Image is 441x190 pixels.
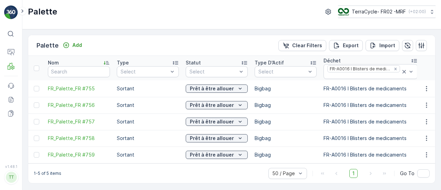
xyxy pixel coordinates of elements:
[392,66,399,72] div: Remove FR-A0016 I Blisters de medicaments
[113,80,182,97] td: Sortant
[121,68,168,75] p: Select
[48,135,110,142] a: FR_Palette_FR #758
[34,86,39,91] div: Toggle Row Selected
[113,113,182,130] td: Sortant
[258,68,306,75] p: Select
[4,164,18,169] span: v 1.48.1
[328,66,391,72] div: FR-A0016 I Blisters de medicaments
[338,8,349,16] img: terracycle.png
[251,113,320,130] td: Bigbag
[320,147,421,163] td: FR-A0016 I Blisters de medicaments
[255,59,284,66] p: Type D'Actif
[72,42,82,49] p: Add
[320,130,421,147] td: FR-A0016 I Blisters de medicaments
[113,130,182,147] td: Sortant
[190,118,234,125] p: Prêt à être allouer
[186,118,248,126] button: Prêt à être allouer
[48,66,110,77] input: Search
[409,9,426,14] p: ( +02:00 )
[251,80,320,97] td: Bigbag
[324,57,341,64] p: Déchet
[186,134,248,142] button: Prêt à être allouer
[349,169,358,178] span: 1
[186,101,248,109] button: Prêt à être allouer
[320,80,421,97] td: FR-A0016 I Blisters de medicaments
[60,41,85,49] button: Add
[37,41,59,50] p: Palette
[34,171,61,176] p: 1-5 of 5 items
[6,172,17,183] div: TT
[34,102,39,108] div: Toggle Row Selected
[189,68,237,75] p: Select
[251,97,320,113] td: Bigbag
[329,40,363,51] button: Export
[34,136,39,141] div: Toggle Row Selected
[251,147,320,163] td: Bigbag
[186,84,248,93] button: Prêt à être allouer
[113,147,182,163] td: Sortant
[48,85,110,92] a: FR_Palette_FR #755
[48,102,110,109] a: FR_Palette_FR #756
[251,130,320,147] td: Bigbag
[338,6,435,18] button: TerraCycle- FR02 -MRF(+02:00)
[34,119,39,124] div: Toggle Row Selected
[48,59,59,66] p: Nom
[186,151,248,159] button: Prêt à être allouer
[34,152,39,158] div: Toggle Row Selected
[48,118,110,125] a: FR_Palette_FR #757
[320,97,421,113] td: FR-A0016 I Blisters de medicaments
[400,170,414,177] span: Go To
[320,113,421,130] td: FR-A0016 I Blisters de medicaments
[28,6,57,17] p: Palette
[4,6,18,19] img: logo
[190,135,234,142] p: Prêt à être allouer
[379,42,395,49] p: Import
[343,42,359,49] p: Export
[278,40,326,51] button: Clear Filters
[366,40,399,51] button: Import
[48,151,110,158] a: FR_Palette_FR #759
[117,59,129,66] p: Type
[352,8,406,15] p: TerraCycle- FR02 -MRF
[190,102,234,109] p: Prêt à être allouer
[186,59,201,66] p: Statut
[113,97,182,113] td: Sortant
[190,85,234,92] p: Prêt à être allouer
[190,151,234,158] p: Prêt à être allouer
[4,170,18,184] button: TT
[292,42,322,49] p: Clear Filters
